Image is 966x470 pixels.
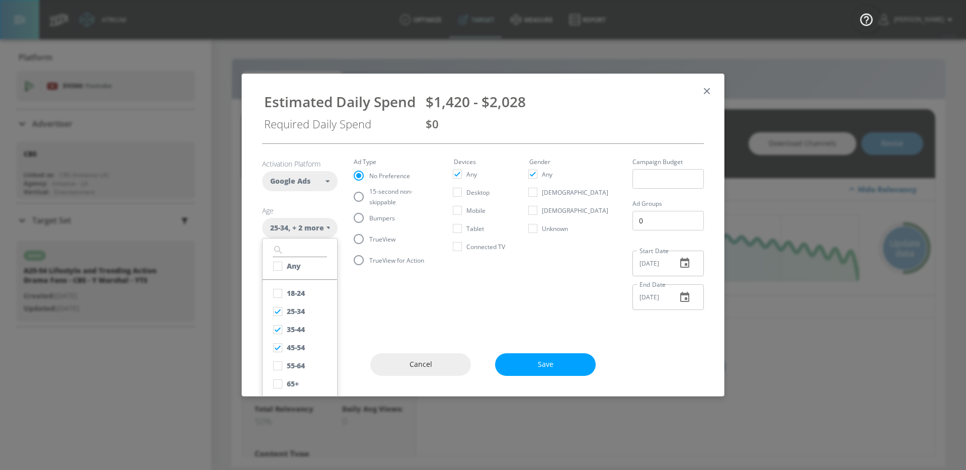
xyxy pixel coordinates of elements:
div: 45-54 [287,343,305,352]
span: Save [515,358,576,371]
span: No Preference [369,171,410,181]
h6: Activation Platform [262,159,338,169]
span: Google Ads [270,176,310,186]
div: 25-34 [287,306,305,316]
button: 25-34 [263,302,337,321]
button: 65+ [263,375,337,393]
button: 18-24 [263,284,337,302]
span: Tablet [466,223,484,234]
button: 35-44 [263,321,337,339]
span: Cancel [390,358,451,371]
div: Required Daily Spend [264,116,416,131]
div: 65+ [287,379,299,388]
h6: Age [262,206,338,215]
span: Mobile [466,205,486,216]
label: Ad Groups [632,201,704,207]
span: Connected TV [466,242,505,252]
legend: Devices [454,159,476,165]
span: TrueView for Action [369,255,424,266]
span: [DEMOGRAPHIC_DATA] [542,187,608,198]
legend: Gender [529,159,550,165]
button: Cancel [370,353,471,376]
button: Any [263,257,337,275]
div: 35-44 [287,325,305,334]
div: 55-64 [287,361,305,370]
span: 15-second non-skippable [369,186,430,207]
div: $0 [426,116,702,131]
span: 25-34 [270,223,288,233]
div: 18-24 [287,288,305,298]
label: Campaign Budget [632,159,704,165]
span: , + 2 more [288,223,324,233]
span: [DEMOGRAPHIC_DATA] [542,205,608,216]
button: Open Resource Center [852,5,880,33]
div: 25-34, + 2 more [262,218,338,238]
div: Google Ads [262,171,338,191]
span: Any [466,169,477,180]
span: Any [542,169,552,180]
button: 45-54 [263,339,337,357]
span: TrueView [369,234,395,245]
span: Unknown [542,223,568,234]
div: Any [287,261,301,271]
button: Unknown [263,393,337,411]
button: Save [495,353,596,376]
span: Bumpers [369,213,395,223]
legend: Ad Type [354,159,376,165]
span: $1,420 - $2,028 [426,92,526,111]
div: Estimated Daily Spend [264,92,416,111]
span: Desktop [466,187,490,198]
button: 55-64 [263,357,337,375]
